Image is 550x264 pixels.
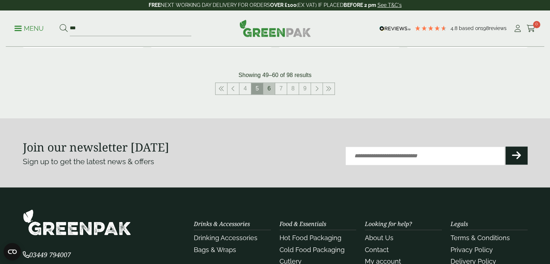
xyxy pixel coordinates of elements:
[280,246,345,254] a: Cold Food Packaging
[239,20,311,37] img: GreenPak Supplies
[451,246,493,254] a: Privacy Policy
[239,71,312,80] p: Showing 49–60 of 98 results
[365,234,393,242] a: About Us
[414,25,447,31] div: 4.79 Stars
[14,24,44,33] p: Menu
[194,246,236,254] a: Bags & Wraps
[451,25,459,31] span: 4.8
[23,250,71,259] span: 03449 794007
[287,83,299,94] a: 8
[526,23,536,34] a: 0
[378,2,402,8] a: See T&C's
[263,83,275,94] a: 6
[23,209,131,235] img: GreenPak Supplies
[459,25,481,31] span: Based on
[194,234,257,242] a: Drinking Accessories
[533,21,540,28] span: 0
[280,234,341,242] a: Hot Food Packaging
[23,156,250,167] p: Sign up to get the latest news & offers
[451,234,510,242] a: Terms & Conditions
[149,2,161,8] strong: FREE
[365,246,389,254] a: Contact
[526,25,536,32] i: Cart
[239,83,251,94] a: 4
[481,25,489,31] span: 198
[513,25,522,32] i: My Account
[23,139,169,155] strong: Join our newsletter [DATE]
[23,252,71,259] a: 03449 794007
[379,26,411,31] img: REVIEWS.io
[4,243,21,260] button: Open CMP widget
[251,83,263,94] span: 5
[344,2,376,8] strong: BEFORE 2 pm
[299,83,311,94] a: 9
[275,83,287,94] a: 7
[14,24,44,31] a: Menu
[270,2,297,8] strong: OVER £100
[489,25,507,31] span: reviews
